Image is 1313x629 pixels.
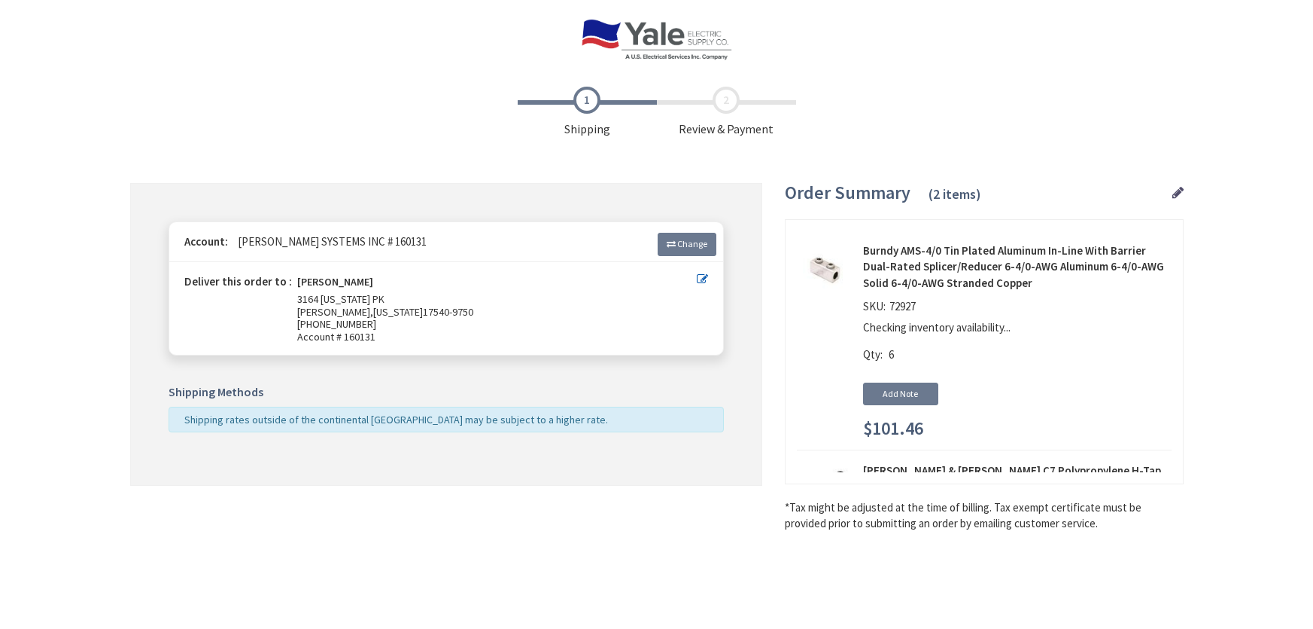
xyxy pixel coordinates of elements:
span: Review & Payment [657,87,796,138]
strong: Burndy AMS-4/0 Tin Plated Aluminum In-Line With Barrier Dual-Rated Splicer/Reducer 6-4/0-AWG Alum... [863,243,1172,291]
span: 3164 [US_STATE] PK [297,292,384,306]
span: $101.46 [863,419,923,438]
span: [PERSON_NAME], [297,305,373,319]
img: Burndy AMS-4/0 Tin Plated Aluminum In-Line With Barrier Dual-Rated Splicer/Reducer 6-4/0-AWG Alum... [803,249,849,295]
span: [PHONE_NUMBER] [297,317,376,331]
span: 17540-9750 [423,305,473,319]
span: [US_STATE] [373,305,423,319]
span: 72927 [886,299,919,313]
span: [PERSON_NAME] SYSTEMS INC # 160131 [230,234,427,249]
p: Checking inventory availability... [863,319,1164,335]
span: (2 items) [929,185,981,203]
span: 6 [889,347,894,362]
strong: [PERSON_NAME] [297,276,373,293]
div: SKU: [863,298,919,319]
span: Account # 160131 [297,331,697,344]
img: Yale Electric Supply Co. [581,19,731,60]
strong: [PERSON_NAME] & [PERSON_NAME] C7 Polypropylene H-Tap Connector Cover [PERSON_NAME]® [863,463,1172,495]
span: Shipping [518,87,657,138]
img: Thomas & Betts C7 Polypropylene H-Tap Connector Cover Blackburn® [803,469,849,515]
span: Order Summary [785,181,910,204]
strong: Account: [184,234,228,249]
h5: Shipping Methods [169,386,724,399]
span: Change [677,238,707,249]
: *Tax might be adjusted at the time of billing. Tax exempt certificate must be provided prior to s... [785,499,1184,532]
strong: Deliver this order to : [184,274,292,289]
a: Change [658,233,716,255]
span: Qty [863,347,880,362]
span: Shipping rates outside of the continental [GEOGRAPHIC_DATA] may be subject to a higher rate. [184,413,608,426]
